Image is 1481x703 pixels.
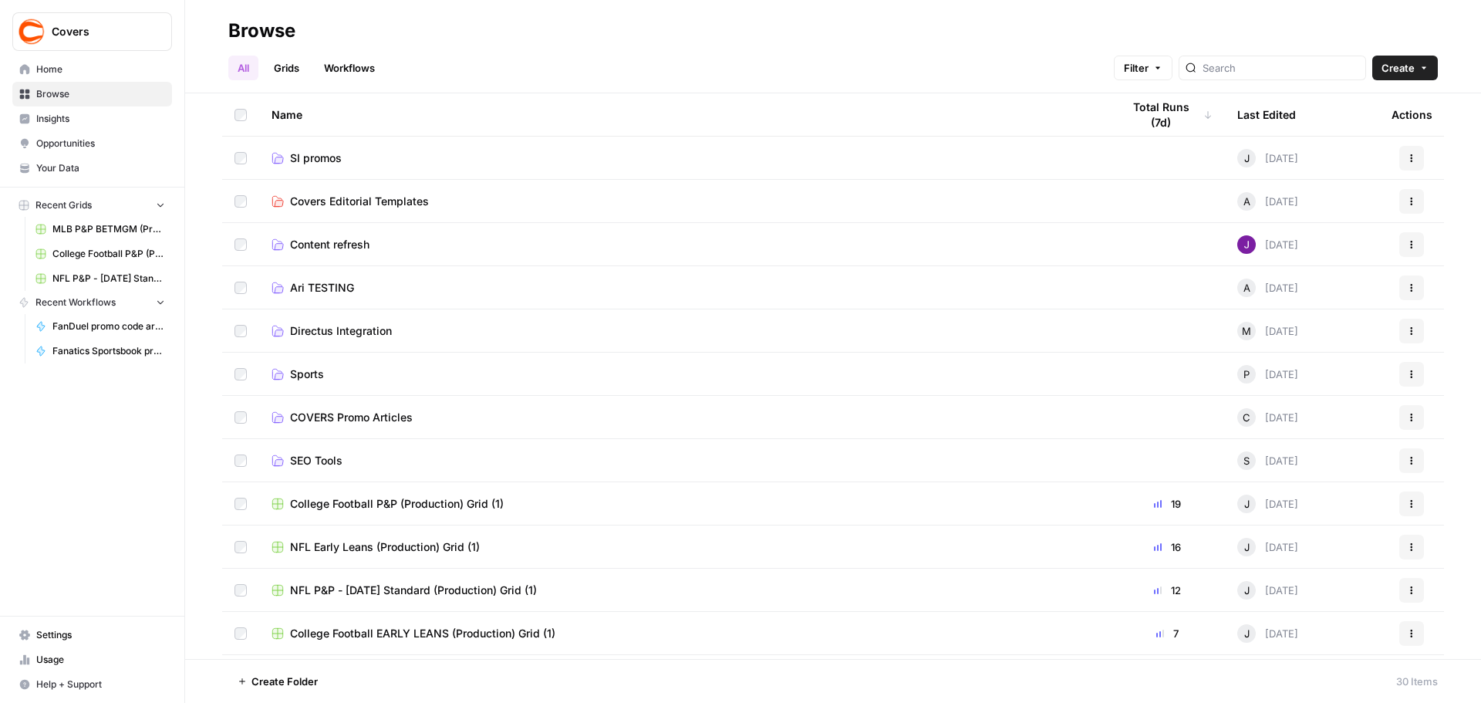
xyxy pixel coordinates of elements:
a: Sports [272,367,1097,382]
div: [DATE] [1237,149,1298,167]
a: COVERS Promo Articles [272,410,1097,425]
span: NFL Early Leans (Production) Grid (1) [290,539,480,555]
span: SEO Tools [290,453,342,468]
div: [DATE] [1237,538,1298,556]
span: Directus Integration [290,323,392,339]
span: Recent Workflows [35,296,116,309]
a: NFL P&P - [DATE] Standard (Production) Grid (1) [29,266,172,291]
img: nj1ssy6o3lyd6ijko0eoja4aphzn [1237,235,1256,254]
span: J [1244,150,1250,166]
div: [DATE] [1237,365,1298,384]
a: College Football P&P (Production) Grid (1) [272,496,1097,512]
span: J [1244,626,1250,641]
div: 19 [1122,496,1213,512]
span: MLB P&P BETMGM (Production) Grid (1) [52,222,165,236]
span: S [1243,453,1250,468]
button: Help + Support [12,672,172,697]
span: SI promos [290,150,342,166]
span: Opportunities [36,137,165,150]
span: A [1243,280,1250,296]
div: [DATE] [1237,451,1298,470]
a: Fanatics Sportsbook promo articles [29,339,172,363]
span: NFL P&P - [DATE] Standard (Production) Grid (1) [290,583,537,598]
input: Search [1203,60,1359,76]
span: Sports [290,367,324,382]
div: [DATE] [1237,279,1298,297]
a: NFL Early Leans (Production) Grid (1) [272,539,1097,555]
button: Filter [1114,56,1172,80]
span: Create [1381,60,1415,76]
div: 7 [1122,626,1213,641]
span: Browse [36,87,165,101]
span: Usage [36,653,165,667]
div: Total Runs (7d) [1122,93,1213,136]
span: Insights [36,112,165,126]
span: Your Data [36,161,165,175]
span: Settings [36,628,165,642]
div: [DATE] [1237,495,1298,513]
a: Browse [12,82,172,106]
div: 30 Items [1396,674,1438,689]
img: Covers Logo [18,18,46,46]
span: Filter [1124,60,1149,76]
span: A [1243,194,1250,209]
a: FanDuel promo code articles [29,314,172,339]
div: [DATE] [1237,624,1298,643]
div: Last Edited [1237,93,1296,136]
a: SEO Tools [272,453,1097,468]
button: Create Folder [228,669,327,694]
button: Workspace: Covers [12,12,172,51]
button: Recent Grids [12,194,172,217]
a: Opportunities [12,131,172,156]
span: FanDuel promo code articles [52,319,165,333]
div: Browse [228,19,295,43]
div: Name [272,93,1097,136]
a: Insights [12,106,172,131]
a: Home [12,57,172,82]
span: College Football EARLY LEANS (Production) Grid (1) [290,626,555,641]
a: All [228,56,258,80]
a: Settings [12,623,172,647]
div: [DATE] [1237,408,1298,427]
div: [DATE] [1237,235,1298,254]
span: COVERS Promo Articles [290,410,413,425]
button: Create [1372,56,1438,80]
span: Recent Grids [35,198,92,212]
span: Home [36,63,165,76]
span: College Football P&P (Production) Grid (1) [52,247,165,261]
span: Ari TESTING [290,280,354,296]
span: Content refresh [290,237,369,252]
span: Help + Support [36,678,165,691]
a: Content refresh [272,237,1097,252]
span: Covers [52,24,145,39]
div: [DATE] [1237,322,1298,340]
a: MLB P&P BETMGM (Production) Grid (1) [29,217,172,242]
span: J [1244,583,1250,598]
a: NFL P&P - [DATE] Standard (Production) Grid (1) [272,583,1097,598]
a: Directus Integration [272,323,1097,339]
span: J [1244,539,1250,555]
span: C [1243,410,1250,425]
a: Workflows [315,56,384,80]
a: College Football EARLY LEANS (Production) Grid (1) [272,626,1097,641]
a: SI promos [272,150,1097,166]
span: P [1243,367,1250,382]
span: Create Folder [251,674,318,689]
a: Grids [265,56,309,80]
div: [DATE] [1237,581,1298,600]
div: 16 [1122,539,1213,555]
a: Ari TESTING [272,280,1097,296]
span: M [1242,323,1251,339]
span: J [1244,496,1250,512]
div: [DATE] [1237,192,1298,211]
a: Usage [12,647,172,672]
span: NFL P&P - [DATE] Standard (Production) Grid (1) [52,272,165,286]
button: Recent Workflows [12,291,172,314]
div: 12 [1122,583,1213,598]
div: Actions [1392,93,1432,136]
a: College Football P&P (Production) Grid (1) [29,242,172,266]
a: Your Data [12,156,172,181]
span: Covers Editorial Templates [290,194,429,209]
span: Fanatics Sportsbook promo articles [52,344,165,358]
span: College Football P&P (Production) Grid (1) [290,496,504,512]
